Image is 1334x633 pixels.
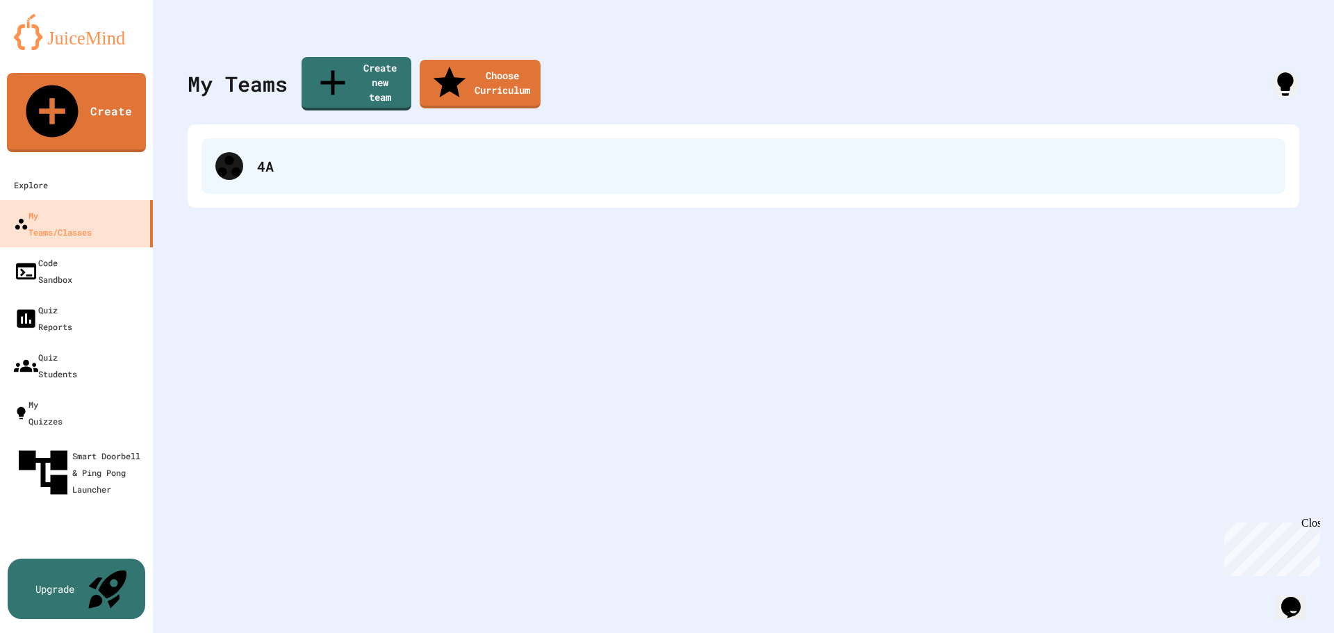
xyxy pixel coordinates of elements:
[14,396,63,429] div: My Quizzes
[14,443,147,502] div: Smart Doorbell & Ping Pong Launcher
[1271,70,1299,98] div: How it works
[7,73,146,152] a: Create
[14,207,92,240] div: My Teams/Classes
[1219,517,1320,576] iframe: chat widget
[201,138,1285,194] div: 4A
[35,582,74,596] div: Upgrade
[302,57,411,110] a: Create new team
[14,302,72,335] div: Quiz Reports
[420,60,541,108] a: Choose Curriculum
[188,68,288,99] div: My Teams
[1276,577,1320,619] iframe: chat widget
[14,14,139,50] img: logo-orange.svg
[14,176,48,193] div: Explore
[257,156,1271,176] div: 4A
[14,254,72,288] div: Code Sandbox
[14,349,77,382] div: Quiz Students
[6,6,96,88] div: Chat with us now!Close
